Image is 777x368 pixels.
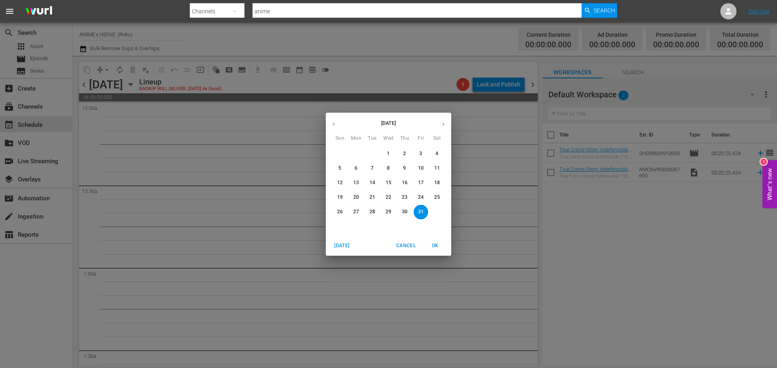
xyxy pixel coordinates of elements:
[397,135,412,143] span: Thu
[369,194,375,201] p: 21
[386,208,391,215] p: 29
[333,135,347,143] span: Sun
[381,205,396,219] button: 29
[365,135,380,143] span: Tue
[402,208,408,215] p: 30
[381,147,396,161] button: 1
[414,205,428,219] button: 31
[393,239,419,252] button: Cancel
[342,120,435,127] p: [DATE]
[353,179,359,186] p: 13
[333,205,347,219] button: 26
[5,6,15,16] span: menu
[365,161,380,176] button: 7
[381,135,396,143] span: Wed
[333,161,347,176] button: 5
[338,165,341,172] p: 5
[19,2,58,21] img: ans4CAIJ8jUAAAAAAAAAAAAAAAAAAAAAAAAgQb4GAAAAAAAAAAAAAAAAAAAAAAAAJMjXAAAAAAAAAAAAAAAAAAAAAAAAgAT5G...
[418,194,424,201] p: 24
[332,242,352,250] span: [DATE]
[422,239,448,252] button: OK
[402,194,408,201] p: 23
[337,179,343,186] p: 12
[333,190,347,205] button: 19
[329,239,355,252] button: [DATE]
[349,190,363,205] button: 20
[748,8,769,15] a: Sign Out
[397,190,412,205] button: 23
[430,135,444,143] span: Sat
[353,208,359,215] p: 27
[349,176,363,190] button: 13
[418,208,424,215] p: 31
[435,150,438,157] p: 4
[371,165,374,172] p: 7
[594,3,615,18] span: Search
[365,205,380,219] button: 28
[403,150,406,157] p: 2
[386,194,391,201] p: 22
[369,179,375,186] p: 14
[430,161,444,176] button: 11
[430,147,444,161] button: 4
[414,135,428,143] span: Fri
[381,176,396,190] button: 15
[430,176,444,190] button: 18
[762,160,777,208] button: Open Feedback Widget
[414,176,428,190] button: 17
[397,147,412,161] button: 2
[337,208,343,215] p: 26
[387,165,390,172] p: 8
[386,179,391,186] p: 15
[403,165,406,172] p: 9
[365,176,380,190] button: 14
[349,205,363,219] button: 27
[397,205,412,219] button: 30
[434,165,440,172] p: 11
[434,194,440,201] p: 25
[333,176,347,190] button: 12
[402,179,408,186] p: 16
[397,176,412,190] button: 16
[353,194,359,201] p: 20
[425,242,445,250] span: OK
[434,179,440,186] p: 18
[760,158,767,165] div: 1
[418,179,424,186] p: 17
[430,190,444,205] button: 25
[418,165,424,172] p: 10
[387,150,390,157] p: 1
[396,242,416,250] span: Cancel
[337,194,343,201] p: 19
[414,161,428,176] button: 10
[349,135,363,143] span: Mon
[419,150,422,157] p: 3
[414,147,428,161] button: 3
[381,161,396,176] button: 8
[349,161,363,176] button: 6
[397,161,412,176] button: 9
[381,190,396,205] button: 22
[355,165,357,172] p: 6
[414,190,428,205] button: 24
[365,190,380,205] button: 21
[369,208,375,215] p: 28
